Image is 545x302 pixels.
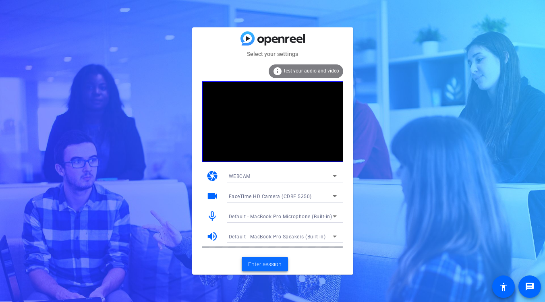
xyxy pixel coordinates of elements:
[206,210,218,222] mat-icon: mic_none
[229,194,312,199] span: FaceTime HD Camera (CDBF:5350)
[283,68,339,74] span: Test your audio and video
[206,170,218,182] mat-icon: camera
[192,50,353,58] mat-card-subtitle: Select your settings
[229,214,332,219] span: Default - MacBook Pro Microphone (Built-in)
[242,257,288,271] button: Enter session
[248,260,282,269] span: Enter session
[273,66,282,76] mat-icon: info
[229,234,326,240] span: Default - MacBook Pro Speakers (Built-in)
[206,230,218,242] mat-icon: volume_up
[206,190,218,202] mat-icon: videocam
[229,174,251,179] span: WEBCAM
[499,282,508,292] mat-icon: accessibility
[240,31,305,46] img: blue-gradient.svg
[525,282,535,292] mat-icon: message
